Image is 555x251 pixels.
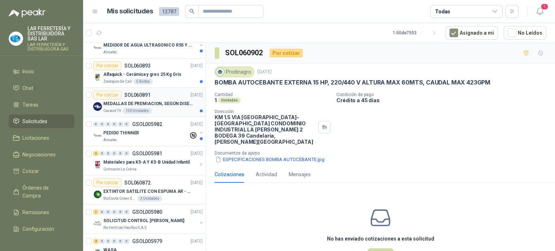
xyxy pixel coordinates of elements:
a: Remisiones [9,205,74,219]
div: 0 [106,151,111,156]
div: 0 [99,239,105,244]
h3: No has enviado cotizaciones a esta solicitud [327,235,434,243]
p: Caracol TV [103,108,121,114]
p: [DATE] [257,69,272,75]
a: 2 0 0 0 0 0 GSOL005984[DATE] Company LogoMEDIDOR DE AGUA ULTRASONICO R55 Y R800Almatec [93,32,204,55]
span: Solicitudes [22,117,47,125]
div: 0 [118,122,123,127]
a: Chat [9,81,74,95]
a: Configuración [9,222,74,236]
a: Tareas [9,98,74,112]
p: BioCosta Green Energy S.A.S [103,196,136,202]
div: 0 [99,209,105,215]
a: Órdenes de Compra [9,181,74,203]
div: Cotizaciones [215,170,244,178]
div: 0 [106,122,111,127]
div: 0 [99,151,105,156]
p: PEDIDO THINNER [103,130,139,137]
div: 1 [93,209,99,215]
p: [DATE] [190,179,203,186]
p: EXTINTOR SATELITE CON ESPUMA AR - AFFF [103,188,193,195]
div: 0 [124,151,129,156]
span: 12787 [159,7,179,16]
p: 1 [215,97,217,103]
p: SOL060872 [124,180,151,185]
p: Documentos de apoyo [215,151,552,156]
p: LAR FERRETERÍA Y DISTRIBUIDORA SAS LAR [27,26,74,41]
img: Company Logo [93,131,102,140]
a: Cotizar [9,164,74,178]
div: Prodinagro [215,66,254,77]
p: Crédito a 45 días [336,97,552,103]
img: Company Logo [93,102,102,111]
p: Alfaquick - Cerámica y gres 25 Kg Gris [103,71,181,78]
a: Negociaciones [9,148,74,161]
p: GSOL005980 [132,209,162,215]
span: 1 [541,3,548,10]
div: 0 [118,151,123,156]
p: Dirección [215,109,315,114]
p: MEDALLAS DE PREMIACION, SEGÚN DISEÑO ADJUNTO(ADJUNTAR COTIZACION EN SU FORMATO [103,100,193,107]
button: ESPECIFICACIONES BOMBA AUTOCEBANTE.jpg [215,156,325,163]
h1: Mis solicitudes [107,6,153,17]
div: Todas [435,8,450,16]
p: [DATE] [190,121,203,128]
div: 0 [99,122,105,127]
button: Asignado a mi [446,26,498,40]
a: Solicitudes [9,114,74,128]
p: SOL060891 [124,92,151,98]
div: Actividad [256,170,277,178]
div: 4 [93,239,99,244]
span: Configuración [22,225,54,233]
div: 2 Unidades [137,196,162,202]
div: Por cotizar [93,61,121,70]
p: [DATE] [190,62,203,69]
span: Inicio [22,68,34,75]
img: Company Logo [93,190,102,199]
div: Por cotizar [93,91,121,99]
span: Remisiones [22,208,49,216]
p: GSOL005982 [132,122,162,127]
div: 0 [124,209,129,215]
img: Company Logo [93,219,102,228]
p: Condición de pago [336,92,552,97]
p: LAR FERRETERÍA Y DISTRIBUIDORA SAS [27,43,74,51]
div: Por cotizar [270,49,303,57]
div: Unidades [218,98,241,103]
a: Inicio [9,65,74,78]
p: GSOL005981 [132,151,162,156]
a: Licitaciones [9,131,74,145]
button: No Leídos [504,26,546,40]
div: 0 [118,209,123,215]
div: 0 [112,209,117,215]
span: Tareas [22,101,38,109]
img: Company Logo [93,44,102,52]
img: Company Logo [93,161,102,169]
span: Chat [22,84,33,92]
a: Por cotizarSOL060893[DATE] Company LogoAlfaquick - Cerámica y gres 25 Kg GrisZoologico De Cali5 B... [83,59,206,88]
p: Rio Fertil del Pacífico S.A.S. [103,225,147,231]
img: Company Logo [216,68,224,76]
div: 5 Bultos [133,79,153,85]
p: [DATE] [190,209,203,216]
span: Negociaciones [22,151,56,159]
div: 0 [106,209,111,215]
p: KM 1.5 VIA [GEOGRAPHIC_DATA]-[GEOGRAPHIC_DATA] CONDOMINIO INDUSTRIAL LA [PERSON_NAME] 2 BODEGA 39... [215,114,315,145]
span: Cotizar [22,167,39,175]
p: SOLICITUD CONTROL [PERSON_NAME] [103,217,184,224]
div: 0 [106,239,111,244]
div: 3 [93,151,99,156]
h3: SOL060902 [225,47,264,59]
div: 1 - 50 de 7553 [393,27,440,39]
div: 150 Unidades [122,108,152,114]
p: Zoologico De Cali [103,79,132,85]
a: 3 0 0 0 0 0 GSOL005981[DATE] Company LogoMateriales para K5-A Y K5-B Unidad InfantilGimnasio La C... [93,149,204,172]
p: Cantidad [215,92,331,97]
p: Materiales para K5-A Y K5-B Unidad Infantil [103,159,190,166]
p: Almatec [103,49,117,55]
span: Órdenes de Compra [22,184,68,200]
div: Mensajes [289,170,311,178]
p: Gimnasio La Colina [103,166,137,172]
p: SOL060893 [124,63,151,68]
p: BOMBA AUTOCEBANTE EXTERNA 15 HP, 220/440 V ALTURA MAX 60MTS, CAUDAL MAX 423GPM [215,79,490,86]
